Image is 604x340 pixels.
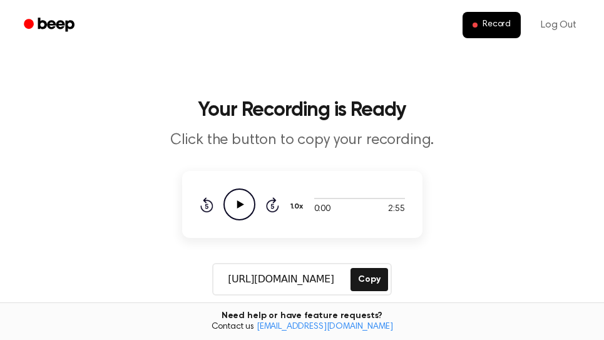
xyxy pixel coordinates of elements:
[289,196,308,217] button: 1.0x
[388,203,404,216] span: 2:55
[15,100,589,120] h1: Your Recording is Ready
[351,268,387,291] button: Copy
[15,13,86,38] a: Beep
[483,19,511,31] span: Record
[463,12,521,38] button: Record
[257,322,393,331] a: [EMAIL_ADDRESS][DOMAIN_NAME]
[8,322,596,333] span: Contact us
[528,10,589,40] a: Log Out
[314,203,330,216] span: 0:00
[62,130,543,151] p: Click the button to copy your recording.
